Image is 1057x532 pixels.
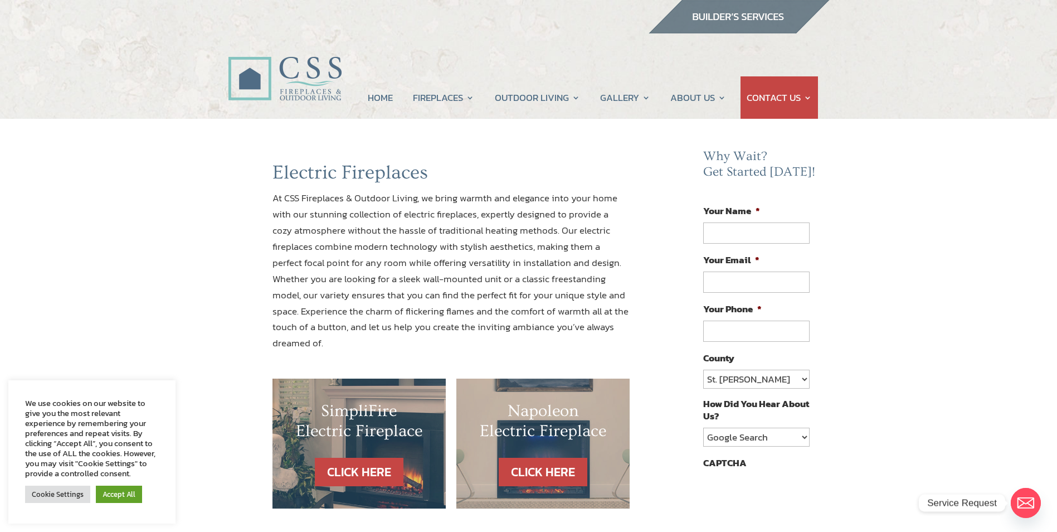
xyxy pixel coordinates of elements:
label: Your Phone [703,303,762,315]
h1: Electric Fireplaces [272,161,630,190]
a: Accept All [96,486,142,503]
a: ABOUT US [670,76,726,119]
a: OUTDOOR LIVING [495,76,580,119]
label: Your Email [703,254,759,266]
label: How Did You Hear About Us? [703,398,809,422]
a: GALLERY [600,76,650,119]
label: County [703,352,734,364]
a: CONTACT US [747,76,812,119]
h2: SimpliFire Electric Fireplace [295,401,423,447]
img: CSS Fireplaces & Outdoor Living (Formerly Construction Solutions & Supply)- Jacksonville Ormond B... [228,26,342,107]
a: HOME [368,76,393,119]
label: CAPTCHA [703,457,747,469]
a: CLICK HERE [315,458,403,486]
div: We use cookies on our website to give you the most relevant experience by remembering your prefer... [25,398,159,478]
p: At CSS Fireplaces & Outdoor Living, we bring warmth and elegance into your home with our stunning... [272,190,630,351]
iframe: reCAPTCHA [703,475,873,518]
a: FIREPLACES [413,76,474,119]
a: builder services construction supply [648,23,830,37]
h2: Napoleon Electric Fireplace [479,401,607,447]
label: Your Name [703,205,760,217]
a: CLICK HERE [499,458,587,486]
a: Email [1011,488,1041,518]
h2: Why Wait? Get Started [DATE]! [703,149,818,185]
a: Cookie Settings [25,486,90,503]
